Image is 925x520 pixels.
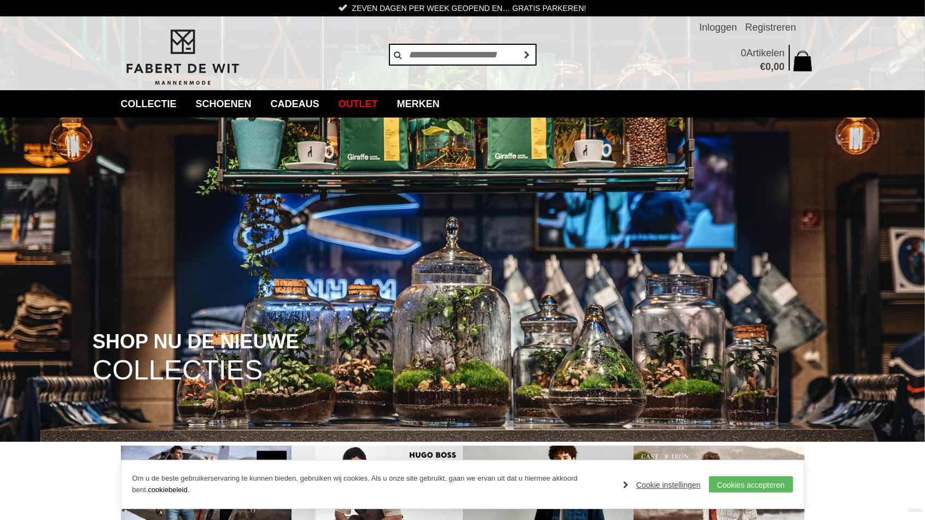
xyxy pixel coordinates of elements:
[623,477,701,493] a: Cookie instellingen
[771,61,773,72] span: ,
[746,48,784,59] span: Artikelen
[263,90,328,118] a: Cadeaus
[92,357,263,384] span: COLLECTIES
[132,473,613,496] p: Om u de beste gebruikerservaring te kunnen bieden, gebruiken wij cookies. Als u onze site gebruik...
[330,90,386,118] a: Outlet
[121,28,244,87] img: Fabert de Wit
[760,61,765,72] span: €
[709,476,793,493] a: Cookies accepteren
[113,90,185,118] a: collectie
[389,90,448,118] a: Merken
[92,331,299,352] span: SHOP NU DE NIEUWE
[188,90,260,118] a: Schoenen
[741,48,746,59] span: 0
[745,16,796,38] a: Registreren
[765,61,771,72] span: 0
[699,16,737,38] a: Inloggen
[909,504,922,517] a: Divide
[148,486,187,494] a: cookiebeleid
[773,61,784,72] span: 00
